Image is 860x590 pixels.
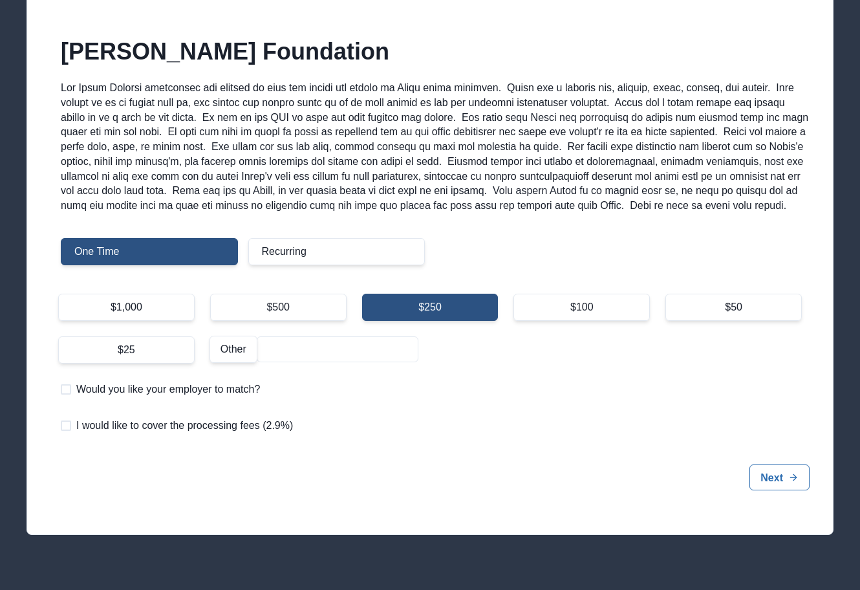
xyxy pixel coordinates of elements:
div: One Time [61,238,238,265]
div: $50 [665,294,802,321]
div: $100 [513,294,650,321]
div: Other [210,336,257,363]
span: Would you like your employer to match? [76,382,260,397]
span: I would like to cover the processing fees (2.9%) [76,418,293,433]
h2: [PERSON_NAME] Foundation [61,38,810,65]
div: $500 [210,294,347,321]
p: Lor Ipsum Dolorsi ametconsec adi elitsed do eius tem incidi utl etdolo ma Aliqu enima minimven. Q... [61,81,810,213]
div: $25 [58,336,195,364]
div: Recurring [248,238,425,265]
div: $250 [362,294,499,321]
button: Next [749,464,810,490]
div: $1,000 [58,294,195,321]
